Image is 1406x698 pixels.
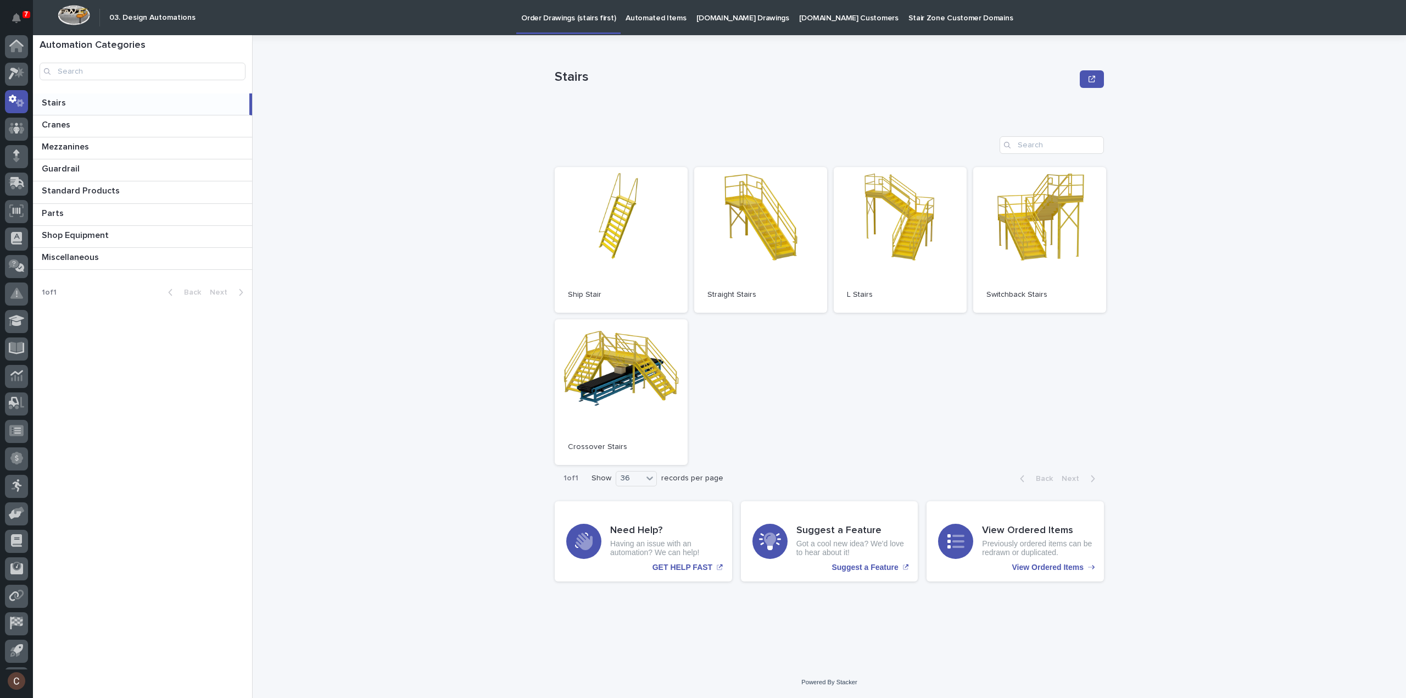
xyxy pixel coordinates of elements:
p: Switchback Stairs [986,290,1093,300]
a: GET HELP FAST [555,501,732,581]
p: Straight Stairs [707,290,814,300]
p: Standard Products [42,184,122,196]
a: StairsStairs [33,93,252,115]
a: MezzaninesMezzanines [33,137,252,159]
a: Crossover Stairs [555,319,688,465]
p: Mezzanines [42,140,91,152]
p: Guardrail [42,162,82,174]
a: CranesCranes [33,115,252,137]
button: Back [1011,474,1057,484]
a: PartsParts [33,204,252,226]
a: Switchback Stairs [973,167,1106,313]
a: Standard ProductsStandard Products [33,181,252,203]
span: Back [177,289,201,296]
div: 36 [616,473,643,484]
a: View Ordered Items [927,501,1104,581]
p: Ship Stair [568,290,674,300]
p: Shop Equipment [42,228,111,241]
div: Notifications7 [14,13,28,31]
a: Suggest a Feature [741,501,918,581]
p: View Ordered Items [1012,563,1084,572]
input: Search [1000,136,1104,154]
p: Crossover Stairs [568,442,674,452]
span: Next [210,289,234,296]
h3: Suggest a Feature [796,525,907,537]
span: Next [1062,475,1086,483]
p: Previously ordered items can be redrawn or duplicated. [982,539,1092,558]
p: L Stairs [847,290,953,300]
p: Stairs [555,69,1075,85]
p: GET HELP FAST [652,563,712,572]
p: Parts [42,206,66,219]
button: Next [1057,474,1104,484]
input: Search [40,63,246,80]
a: GuardrailGuardrail [33,159,252,181]
a: Shop EquipmentShop Equipment [33,226,252,248]
p: Got a cool new idea? We'd love to hear about it! [796,539,907,558]
p: Cranes [42,118,72,130]
button: Next [205,287,252,297]
p: Stairs [42,96,68,108]
h3: View Ordered Items [982,525,1092,537]
h2: 03. Design Automations [109,13,196,23]
p: records per page [661,474,723,483]
img: Workspace Logo [58,5,90,25]
button: Notifications [5,7,28,30]
a: L Stairs [834,167,967,313]
a: Ship Stair [555,167,688,313]
a: Powered By Stacker [801,679,857,685]
p: Miscellaneous [42,250,101,263]
p: Show [592,474,611,483]
p: 7 [24,10,28,18]
a: MiscellaneousMiscellaneous [33,248,252,270]
p: 1 of 1 [33,279,65,306]
p: 1 of 1 [555,465,587,492]
span: Back [1029,475,1053,483]
a: Straight Stairs [694,167,827,313]
p: Having an issue with an automation? We can help! [610,539,721,558]
h3: Need Help? [610,525,721,537]
h1: Automation Categories [40,40,246,52]
button: users-avatar [5,669,28,693]
button: Back [159,287,205,297]
p: Suggest a Feature [832,563,898,572]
